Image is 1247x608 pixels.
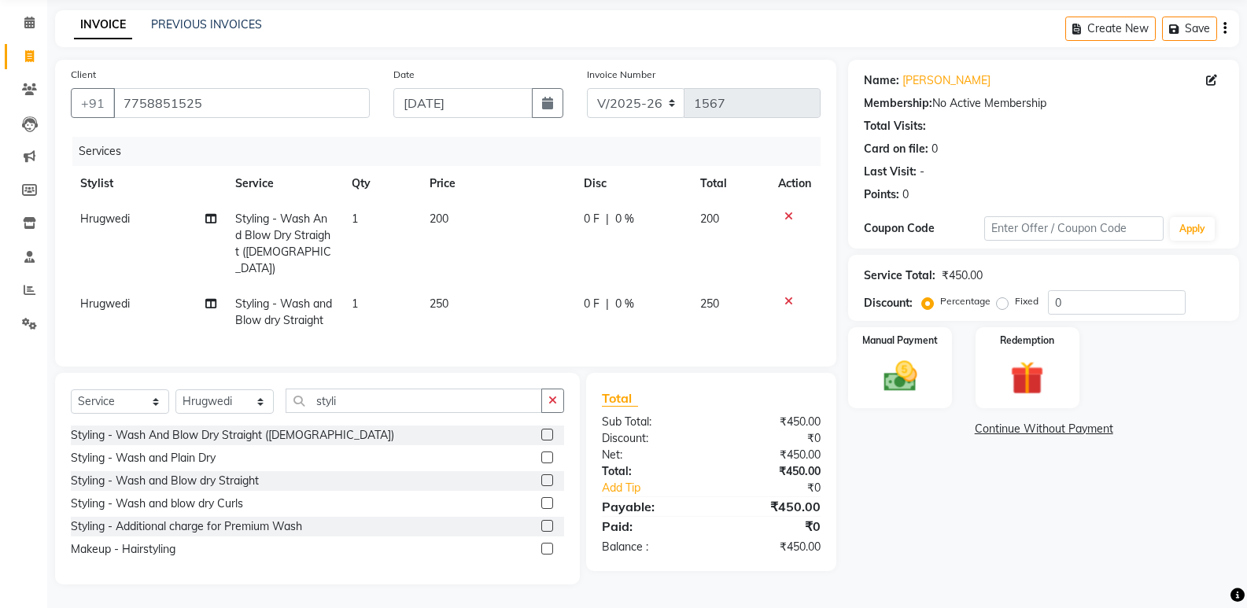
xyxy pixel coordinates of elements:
[606,296,609,312] span: |
[864,95,1223,112] div: No Active Membership
[71,496,243,512] div: Styling - Wash and blow dry Curls
[864,95,932,112] div: Membership:
[420,166,574,201] th: Price
[864,186,899,203] div: Points:
[590,463,711,480] div: Total:
[864,267,935,284] div: Service Total:
[235,212,331,275] span: Styling - Wash And Blow Dry Straight ([DEMOGRAPHIC_DATA])
[1170,217,1215,241] button: Apply
[902,72,991,89] a: [PERSON_NAME]
[862,333,938,348] label: Manual Payment
[80,212,130,226] span: Hrugwedi
[711,447,832,463] div: ₹450.00
[864,164,917,180] div: Last Visit:
[430,297,448,311] span: 250
[940,294,991,308] label: Percentage
[71,88,115,118] button: +91
[352,297,358,311] span: 1
[1000,357,1054,399] img: _gift.svg
[590,480,732,496] a: Add Tip
[71,166,226,201] th: Stylist
[984,216,1164,241] input: Enter Offer / Coupon Code
[1162,17,1217,41] button: Save
[71,541,175,558] div: Makeup - Hairstyling
[590,414,711,430] div: Sub Total:
[615,296,634,312] span: 0 %
[873,357,928,396] img: _cash.svg
[711,414,832,430] div: ₹450.00
[587,68,655,82] label: Invoice Number
[711,517,832,536] div: ₹0
[430,212,448,226] span: 200
[711,539,832,555] div: ₹450.00
[71,427,394,444] div: Styling - Wash And Blow Dry Straight ([DEMOGRAPHIC_DATA])
[711,497,832,516] div: ₹450.00
[711,430,832,447] div: ₹0
[732,480,832,496] div: ₹0
[932,141,938,157] div: 0
[1000,333,1054,348] label: Redemption
[226,166,342,201] th: Service
[235,297,332,327] span: Styling - Wash and Blow dry Straight
[864,72,899,89] div: Name:
[590,497,711,516] div: Payable:
[851,421,1236,437] a: Continue Without Payment
[71,518,302,535] div: Styling - Additional charge for Premium Wash
[113,88,370,118] input: Search by Name/Mobile/Email/Code
[590,517,711,536] div: Paid:
[942,267,983,284] div: ₹450.00
[80,297,130,311] span: Hrugwedi
[574,166,691,201] th: Disc
[700,212,719,226] span: 200
[606,211,609,227] span: |
[864,295,913,311] div: Discount:
[286,389,542,413] input: Search or Scan
[691,166,769,201] th: Total
[590,539,711,555] div: Balance :
[1015,294,1039,308] label: Fixed
[615,211,634,227] span: 0 %
[584,211,600,227] span: 0 F
[72,137,832,166] div: Services
[352,212,358,226] span: 1
[1065,17,1156,41] button: Create New
[590,430,711,447] div: Discount:
[700,297,719,311] span: 250
[920,164,924,180] div: -
[584,296,600,312] span: 0 F
[74,11,132,39] a: INVOICE
[864,220,983,237] div: Coupon Code
[71,473,259,489] div: Styling - Wash and Blow dry Straight
[71,450,216,466] div: Styling - Wash and Plain Dry
[769,166,821,201] th: Action
[590,447,711,463] div: Net:
[711,463,832,480] div: ₹450.00
[864,118,926,134] div: Total Visits:
[342,166,420,201] th: Qty
[393,68,415,82] label: Date
[71,68,96,82] label: Client
[151,17,262,31] a: PREVIOUS INVOICES
[902,186,909,203] div: 0
[864,141,928,157] div: Card on file:
[602,390,638,407] span: Total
